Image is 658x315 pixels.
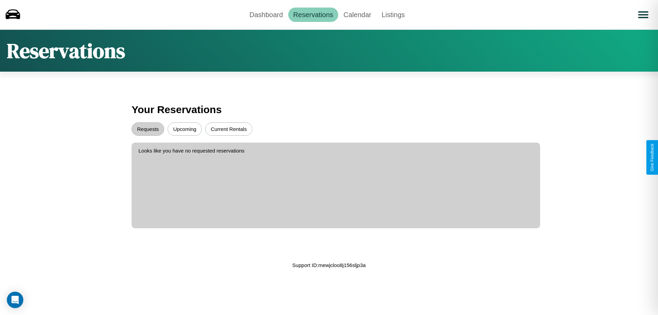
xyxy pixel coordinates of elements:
[168,122,202,136] button: Upcoming
[292,261,366,270] p: Support ID: mewjcloo8j156sljp3a
[205,122,252,136] button: Current Rentals
[138,146,533,155] p: Looks like you have no requested reservations
[338,8,376,22] a: Calendar
[288,8,339,22] a: Reservations
[634,5,653,24] button: Open menu
[244,8,288,22] a: Dashboard
[7,292,23,308] div: Open Intercom Messenger
[650,144,655,171] div: Give Feedback
[376,8,410,22] a: Listings
[132,100,526,119] h3: Your Reservations
[132,122,164,136] button: Requests
[7,37,125,65] h1: Reservations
